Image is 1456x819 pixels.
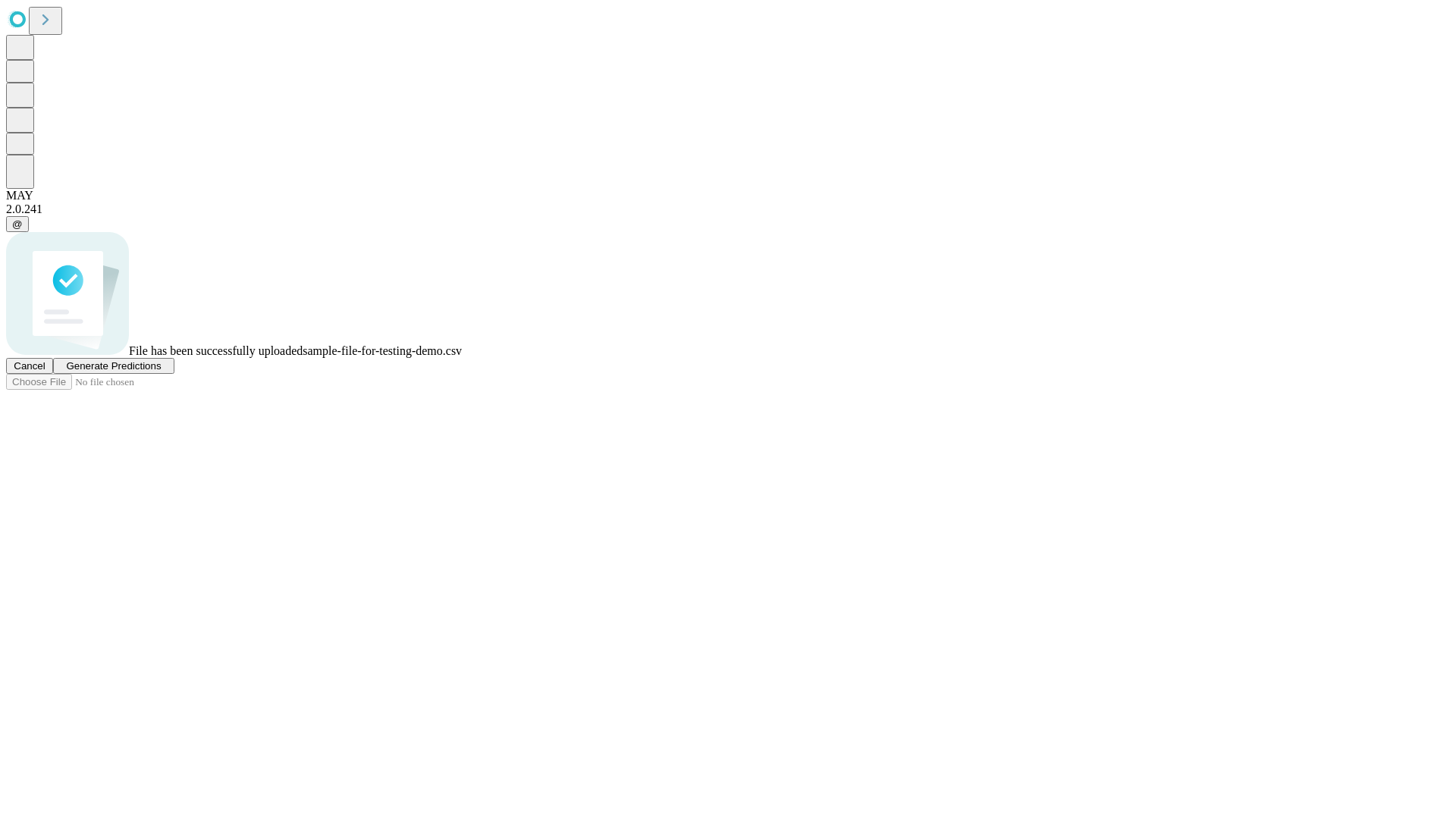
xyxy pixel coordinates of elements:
div: 2.0.241 [6,202,1450,216]
span: Generate Predictions [66,360,161,372]
button: @ [6,216,29,232]
span: File has been successfully uploaded [129,344,303,357]
span: @ [12,218,23,230]
div: MAY [6,189,1450,202]
span: Cancel [14,360,45,372]
button: Cancel [6,358,53,374]
button: Generate Predictions [53,358,174,374]
span: sample-file-for-testing-demo.csv [303,344,462,357]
